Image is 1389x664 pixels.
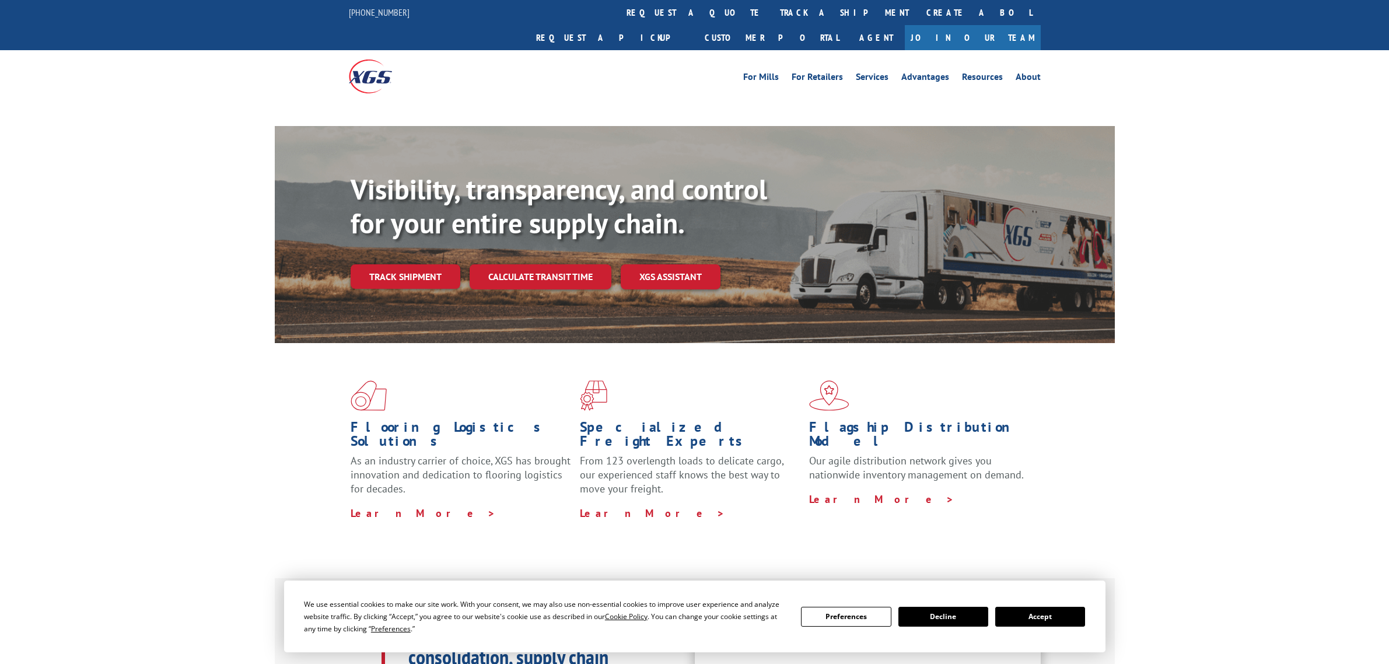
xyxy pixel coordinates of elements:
[349,6,410,18] a: [PHONE_NUMBER]
[470,264,611,289] a: Calculate transit time
[605,611,648,621] span: Cookie Policy
[351,264,460,289] a: Track shipment
[801,607,891,627] button: Preferences
[809,492,954,506] a: Learn More >
[898,607,988,627] button: Decline
[856,72,888,85] a: Services
[284,581,1105,652] div: Cookie Consent Prompt
[848,25,905,50] a: Agent
[351,171,767,241] b: Visibility, transparency, and control for your entire supply chain.
[905,25,1041,50] a: Join Our Team
[743,72,779,85] a: For Mills
[621,264,720,289] a: XGS ASSISTANT
[351,454,571,495] span: As an industry carrier of choice, XGS has brought innovation and dedication to flooring logistics...
[580,454,800,506] p: From 123 overlength loads to delicate cargo, our experienced staff knows the best way to move you...
[304,598,787,635] div: We use essential cookies to make our site work. With your consent, we may also use non-essential ...
[962,72,1003,85] a: Resources
[809,420,1030,454] h1: Flagship Distribution Model
[809,380,849,411] img: xgs-icon-flagship-distribution-model-red
[792,72,843,85] a: For Retailers
[351,420,571,454] h1: Flooring Logistics Solutions
[580,506,725,520] a: Learn More >
[580,420,800,454] h1: Specialized Freight Experts
[995,607,1085,627] button: Accept
[696,25,848,50] a: Customer Portal
[351,506,496,520] a: Learn More >
[351,380,387,411] img: xgs-icon-total-supply-chain-intelligence-red
[1016,72,1041,85] a: About
[809,454,1024,481] span: Our agile distribution network gives you nationwide inventory management on demand.
[580,380,607,411] img: xgs-icon-focused-on-flooring-red
[901,72,949,85] a: Advantages
[527,25,696,50] a: Request a pickup
[371,624,411,634] span: Preferences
